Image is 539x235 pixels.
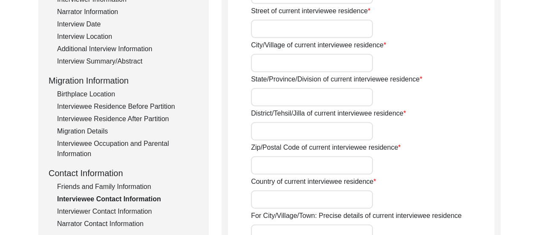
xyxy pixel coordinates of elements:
[57,7,199,17] div: Narrator Information
[57,102,199,112] div: Interviewee Residence Before Partition
[251,40,386,50] label: City/Village of current interviewee residence
[57,44,199,54] div: Additional Interview Information
[57,114,199,124] div: Interviewee Residence After Partition
[251,6,370,16] label: Street of current interviewee residence
[57,194,199,204] div: Interviewee Contact Information
[251,177,376,187] label: Country of current interviewee residence
[57,182,199,192] div: Friends and Family Information
[57,206,199,217] div: Interviewer Contact Information
[57,56,199,67] div: Interview Summary/Abstract
[57,219,199,229] div: Narrator Contact Information
[57,19,199,29] div: Interview Date
[57,126,199,136] div: Migration Details
[49,74,199,87] div: Migration Information
[57,32,199,42] div: Interview Location
[57,139,199,159] div: Interviewee Occupation and Parental Information
[251,142,401,153] label: Zip/Postal Code of current interviewee residence
[57,89,199,99] div: Birthplace Location
[251,211,461,221] label: For City/Village/Town: Precise details of current interviewee residence
[251,74,422,84] label: State/Province/Division of current interviewee residence
[49,167,199,180] div: Contact Information
[251,108,406,119] label: District/Tehsil/Jilla of current interviewee residence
